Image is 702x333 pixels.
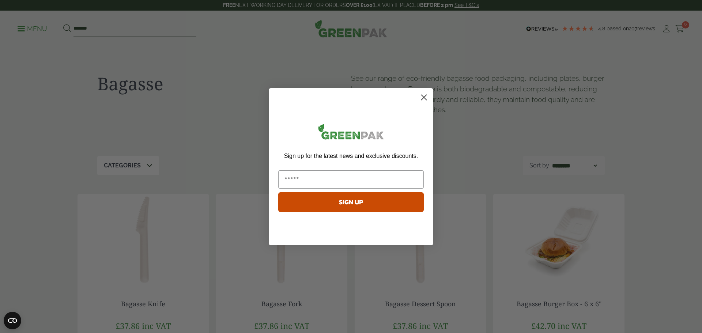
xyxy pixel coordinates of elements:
span: Sign up for the latest news and exclusive discounts. [284,153,418,159]
button: Close dialog [418,91,430,104]
button: Open CMP widget [4,312,21,329]
button: SIGN UP [278,192,424,212]
input: Email [278,170,424,189]
img: greenpak_logo [278,121,424,145]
